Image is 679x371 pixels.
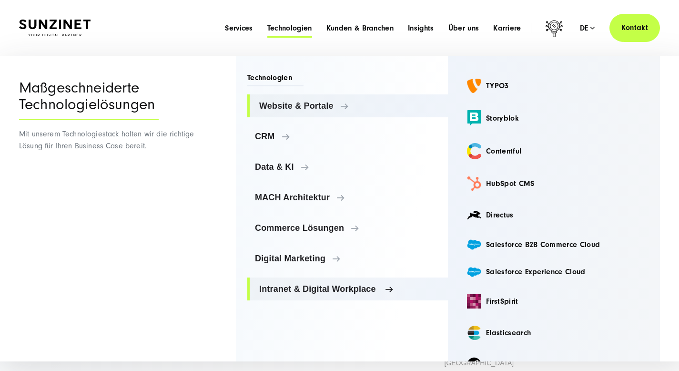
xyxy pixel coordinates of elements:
[326,23,394,33] a: Kunden & Branchen
[255,162,440,172] span: Data & KI
[255,193,440,202] span: MACH Architektur
[408,23,434,33] a: Insights
[459,103,649,133] a: Storyblok
[459,233,649,256] a: Salesforce B2B Commerce Cloud
[247,186,448,209] a: MACH Architektur
[459,260,649,284] a: Salesforce Experience Cloud
[255,132,440,141] span: CRM
[609,14,660,42] a: Kontakt
[459,319,649,347] a: Elasticsearch
[247,72,304,86] span: Technologien
[459,72,649,100] a: TYPO3
[255,223,440,233] span: Commerce Lösungen
[267,23,312,33] a: Technologien
[247,216,448,239] a: Commerce Lösungen
[247,155,448,178] a: Data & KI
[459,170,649,197] a: HubSpot CMS
[459,201,649,229] a: Directus
[247,125,448,148] a: CRM
[19,128,198,152] p: Mit unserem Technologiestack halten wir die richtige Lösung für Ihren Business Case bereit.
[19,20,91,36] img: SUNZINET Full Service Digital Agentur
[459,288,649,315] a: FirstSpirit
[247,94,448,117] a: Website & Portale
[448,23,479,33] a: Über uns
[247,278,448,300] a: Intranet & Digital Workplace
[459,136,649,166] a: Contentful
[255,254,440,263] span: Digital Marketing
[19,80,159,120] div: Maßgeschneiderte Technologielösungen
[580,23,595,33] div: de
[247,247,448,270] a: Digital Marketing
[225,23,253,33] a: Services
[259,284,440,294] span: Intranet & Digital Workplace
[493,23,521,33] a: Karriere
[259,101,440,111] span: Website & Portale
